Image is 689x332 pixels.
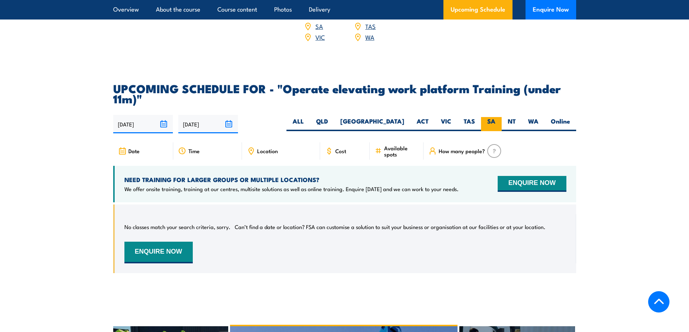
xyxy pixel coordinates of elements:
label: WA [522,117,545,131]
span: Available spots [384,145,418,157]
label: VIC [435,117,458,131]
span: Time [188,148,200,154]
label: NT [502,117,522,131]
input: From date [113,115,173,133]
p: We offer onsite training, training at our centres, multisite solutions as well as online training... [124,185,459,193]
p: Can’t find a date or location? FSA can customise a solution to suit your business or organisation... [235,223,545,230]
a: TAS [365,22,376,30]
label: ALL [286,117,310,131]
label: TAS [458,117,481,131]
label: QLD [310,117,334,131]
a: WA [365,33,374,41]
span: How many people? [439,148,485,154]
span: Cost [335,148,346,154]
h2: UPCOMING SCHEDULE FOR - "Operate elevating work platform Training (under 11m)" [113,83,576,103]
input: To date [178,115,238,133]
a: SA [315,22,323,30]
button: ENQUIRE NOW [124,242,193,263]
label: SA [481,117,502,131]
label: ACT [411,117,435,131]
span: Location [257,148,278,154]
a: VIC [315,33,325,41]
h4: NEED TRAINING FOR LARGER GROUPS OR MULTIPLE LOCATIONS? [124,176,459,184]
p: No classes match your search criteria, sorry. [124,223,230,230]
button: ENQUIRE NOW [498,176,566,192]
label: [GEOGRAPHIC_DATA] [334,117,411,131]
label: Online [545,117,576,131]
span: Date [128,148,140,154]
